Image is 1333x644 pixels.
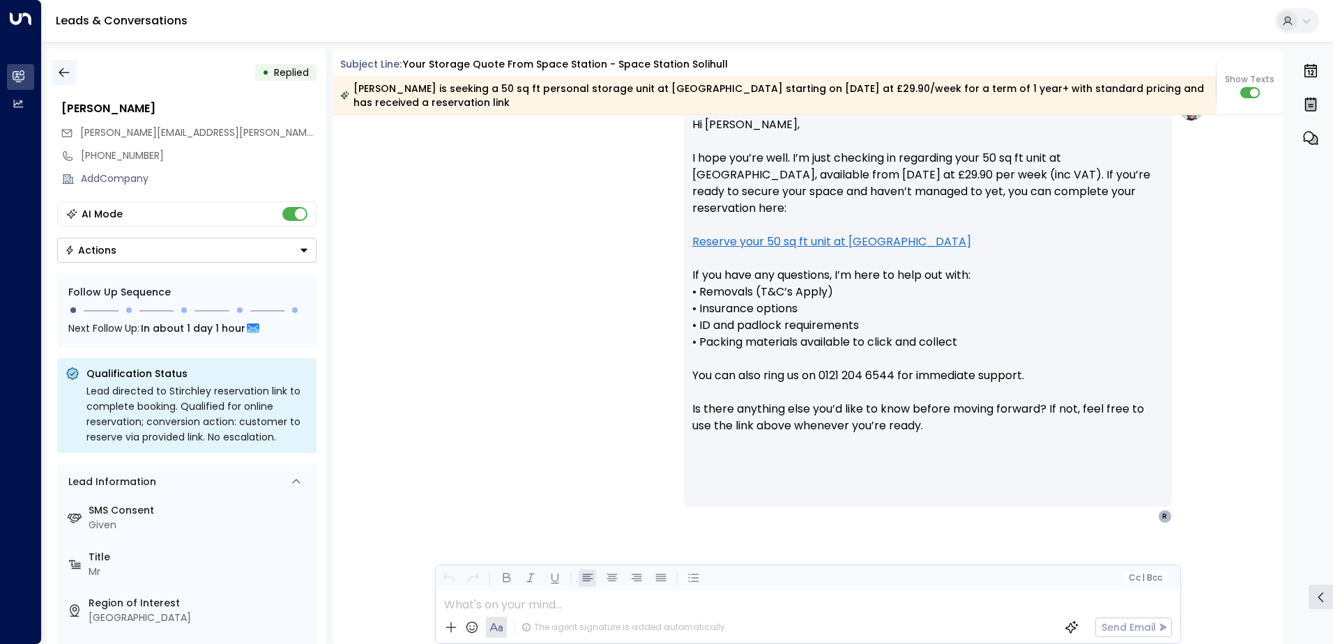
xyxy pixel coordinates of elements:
[81,148,317,163] div: [PHONE_NUMBER]
[692,116,1164,451] p: Hi [PERSON_NAME], I hope you’re well. I’m just checking in regarding your 50 sq ft unit at [GEOGR...
[340,57,402,71] span: Subject Line:
[81,171,317,186] div: AddCompany
[274,66,309,79] span: Replied
[68,321,305,336] div: Next Follow Up:
[86,367,308,381] p: Qualification Status
[1225,73,1274,86] span: Show Texts
[1142,573,1145,583] span: |
[80,125,317,140] span: reiss.gough@yahoo.com
[1128,573,1161,583] span: Cc Bcc
[262,60,269,85] div: •
[1158,509,1172,523] div: R
[80,125,395,139] span: [PERSON_NAME][EMAIL_ADDRESS][PERSON_NAME][DOMAIN_NAME]
[68,285,305,300] div: Follow Up Sequence
[61,100,317,117] div: [PERSON_NAME]
[63,475,156,489] div: Lead Information
[340,82,1208,109] div: [PERSON_NAME] is seeking a 50 sq ft personal storage unit at [GEOGRAPHIC_DATA] starting on [DATE]...
[89,596,311,611] label: Region of Interest
[89,565,311,579] div: Mr
[464,569,482,587] button: Redo
[86,383,308,445] div: Lead directed to Stirchley reservation link to complete booking. Qualified for online reservation...
[65,244,116,256] div: Actions
[440,569,457,587] button: Undo
[57,238,317,263] div: Button group with a nested menu
[89,518,311,532] div: Given
[1122,572,1167,585] button: Cc|Bcc
[56,13,188,29] a: Leads & Conversations
[89,550,311,565] label: Title
[141,321,245,336] span: In about 1 day 1 hour
[57,238,317,263] button: Actions
[89,503,311,518] label: SMS Consent
[692,233,971,250] a: Reserve your 50 sq ft unit at [GEOGRAPHIC_DATA]
[521,621,725,634] div: The agent signature is added automatically
[89,611,311,625] div: [GEOGRAPHIC_DATA]
[403,57,728,72] div: Your storage quote from Space Station - Space Station Solihull
[82,207,123,221] div: AI Mode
